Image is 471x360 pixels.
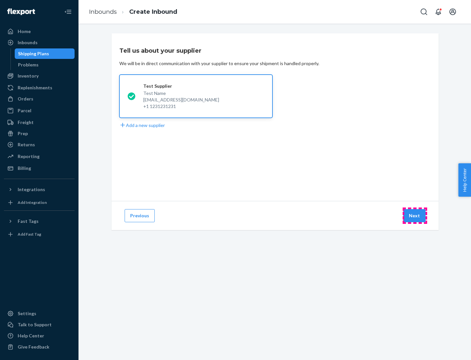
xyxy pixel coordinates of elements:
a: Orders [4,94,75,104]
a: Settings [4,308,75,319]
button: Add a new supplier [119,122,165,129]
div: Add Fast Tag [18,231,41,237]
img: Flexport logo [7,9,35,15]
button: Open account menu [446,5,459,18]
a: Freight [4,117,75,128]
a: Add Fast Tag [4,229,75,240]
button: Open Search Box [417,5,430,18]
h3: Tell us about your supplier [119,46,201,55]
a: Help Center [4,331,75,341]
button: Fast Tags [4,216,75,226]
div: Reporting [18,153,40,160]
div: Parcel [18,107,31,114]
div: Problems [18,62,39,68]
a: Inbounds [89,8,117,15]
div: Replenishments [18,84,52,91]
a: Prep [4,128,75,139]
a: Problems [15,60,75,70]
div: Settings [18,310,36,317]
div: Orders [18,96,33,102]
div: Integrations [18,186,45,193]
a: Shipping Plans [15,48,75,59]
a: Home [4,26,75,37]
a: Replenishments [4,82,75,93]
a: Billing [4,163,75,173]
a: Parcel [4,105,75,116]
div: Inbounds [18,39,38,46]
button: Next [403,209,426,222]
div: Inventory [18,73,39,79]
div: Prep [18,130,28,137]
button: Give Feedback [4,342,75,352]
button: Integrations [4,184,75,195]
a: Inventory [4,71,75,81]
a: Create Inbound [129,8,177,15]
ol: breadcrumbs [84,2,183,22]
a: Talk to Support [4,319,75,330]
div: Add Integration [18,200,47,205]
a: Returns [4,139,75,150]
div: Shipping Plans [18,50,49,57]
div: Returns [18,141,35,148]
a: Inbounds [4,37,75,48]
div: Freight [18,119,34,126]
button: Open notifications [432,5,445,18]
button: Previous [125,209,155,222]
div: Give Feedback [18,344,49,350]
a: Reporting [4,151,75,162]
div: Talk to Support [18,321,52,328]
div: Help Center [18,333,44,339]
div: We will be in direct communication with your supplier to ensure your shipment is handled properly. [119,60,319,67]
div: Billing [18,165,31,171]
button: Close Navigation [61,5,75,18]
div: Fast Tags [18,218,39,225]
a: Add Integration [4,197,75,208]
div: Home [18,28,31,35]
button: Help Center [458,163,471,197]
